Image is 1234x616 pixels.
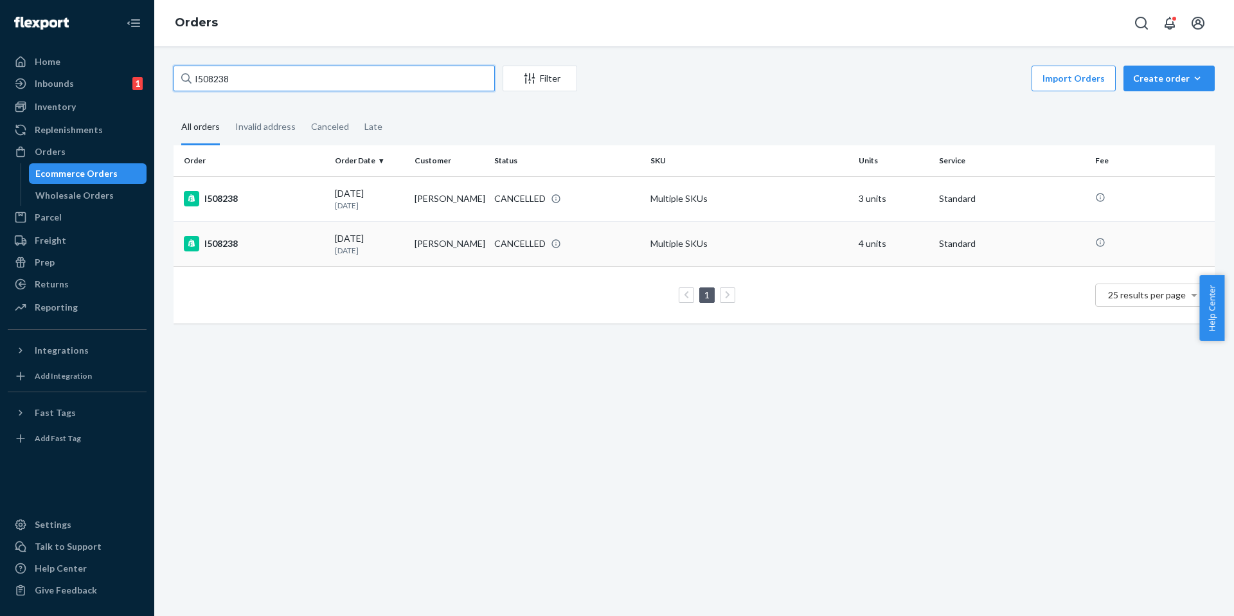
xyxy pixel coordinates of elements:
[35,406,76,419] div: Fast Tags
[165,5,228,42] ol: breadcrumbs
[35,433,81,444] div: Add Fast Tag
[8,96,147,117] a: Inventory
[35,370,92,381] div: Add Integration
[121,10,147,36] button: Close Navigation
[35,100,76,113] div: Inventory
[1185,10,1211,36] button: Open account menu
[311,110,349,143] div: Canceled
[35,145,66,158] div: Orders
[335,245,404,256] p: [DATE]
[35,189,114,202] div: Wholesale Orders
[35,278,69,291] div: Returns
[1129,10,1154,36] button: Open Search Box
[8,120,147,140] a: Replenishments
[854,145,933,176] th: Units
[8,558,147,579] a: Help Center
[175,15,218,30] a: Orders
[174,145,330,176] th: Order
[409,221,489,266] td: [PERSON_NAME]
[174,66,495,91] input: Search orders
[8,536,147,557] a: Talk to Support
[934,145,1090,176] th: Service
[645,145,854,176] th: SKU
[132,77,143,90] div: 1
[29,163,147,184] a: Ecommerce Orders
[409,176,489,221] td: [PERSON_NAME]
[35,211,62,224] div: Parcel
[854,176,933,221] td: 3 units
[1133,72,1205,85] div: Create order
[8,297,147,318] a: Reporting
[29,185,147,206] a: Wholesale Orders
[503,72,577,85] div: Filter
[489,145,645,176] th: Status
[939,237,1085,250] p: Standard
[8,141,147,162] a: Orders
[35,540,102,553] div: Talk to Support
[503,66,577,91] button: Filter
[645,176,854,221] td: Multiple SKUs
[364,110,382,143] div: Late
[494,192,546,205] div: CANCELLED
[8,274,147,294] a: Returns
[8,340,147,361] button: Integrations
[8,403,147,423] button: Fast Tags
[1032,66,1116,91] button: Import Orders
[8,230,147,251] a: Freight
[1157,10,1183,36] button: Open notifications
[235,110,296,143] div: Invalid address
[35,167,118,180] div: Ecommerce Orders
[645,221,854,266] td: Multiple SKUs
[702,289,712,300] a: Page 1 is your current page
[8,366,147,386] a: Add Integration
[184,191,325,206] div: I508238
[184,236,325,251] div: I508238
[181,110,220,145] div: All orders
[8,514,147,535] a: Settings
[35,234,66,247] div: Freight
[35,562,87,575] div: Help Center
[494,237,546,250] div: CANCELLED
[35,55,60,68] div: Home
[8,73,147,94] a: Inbounds1
[854,221,933,266] td: 4 units
[8,51,147,72] a: Home
[939,192,1085,205] p: Standard
[1108,289,1186,300] span: 25 results per page
[330,145,409,176] th: Order Date
[8,580,147,601] button: Give Feedback
[1123,66,1215,91] button: Create order
[335,187,404,211] div: [DATE]
[35,77,74,90] div: Inbounds
[8,207,147,228] a: Parcel
[35,256,55,269] div: Prep
[1199,275,1224,341] button: Help Center
[415,155,484,166] div: Customer
[8,428,147,449] a: Add Fast Tag
[35,584,97,597] div: Give Feedback
[35,344,89,357] div: Integrations
[35,123,103,136] div: Replenishments
[335,200,404,211] p: [DATE]
[35,518,71,531] div: Settings
[35,301,78,314] div: Reporting
[14,17,69,30] img: Flexport logo
[8,252,147,273] a: Prep
[1090,145,1215,176] th: Fee
[335,232,404,256] div: [DATE]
